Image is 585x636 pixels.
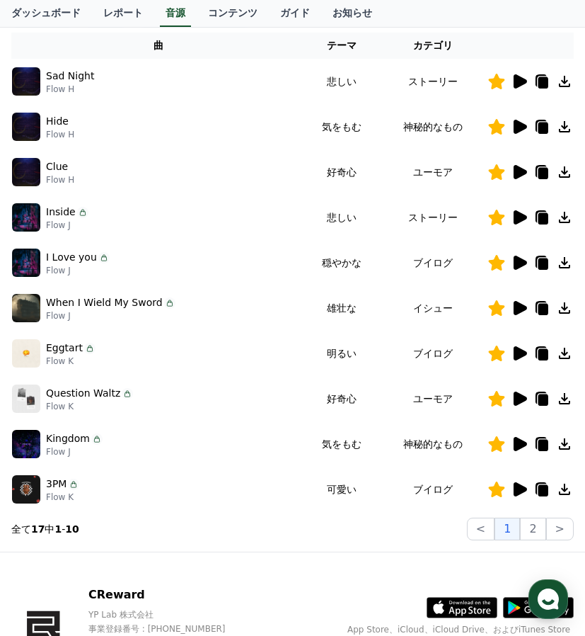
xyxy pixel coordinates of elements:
[46,129,74,140] p: Flow H
[12,430,40,458] img: music
[88,623,293,635] p: 事業登録番号 : [PHONE_NUMBER]
[378,467,487,512] td: ブイログ
[54,523,62,535] strong: 1
[121,471,155,482] span: チャット
[219,470,236,482] span: 設定
[46,477,66,492] p: 3PM
[46,446,103,458] p: Flow J
[378,240,487,285] td: ブイログ
[306,59,379,104] td: 悲しい
[46,356,95,367] p: Flow K
[306,285,379,331] td: 雄壮な
[46,265,110,276] p: Flow J
[306,104,379,149] td: 気をもむ
[378,285,487,331] td: イシュー
[12,203,40,232] img: music
[88,609,293,620] p: YP Lab 株式会社
[378,421,487,467] td: 神秘的なもの
[12,249,40,277] img: music
[46,174,74,186] p: Flow H
[46,295,163,310] p: When I Wield My Sword
[46,114,69,129] p: Hide
[65,523,79,535] strong: 10
[306,195,379,240] td: 悲しい
[378,59,487,104] td: ストーリー
[183,449,272,484] a: 設定
[12,113,40,141] img: music
[378,331,487,376] td: ブイログ
[46,386,120,401] p: Question Waltz
[12,475,40,504] img: music
[306,331,379,376] td: 明るい
[11,522,79,536] p: 全て 中 -
[46,250,97,265] p: I Love you
[306,240,379,285] td: 穏やかな
[12,339,40,368] img: music
[12,67,40,96] img: music
[4,449,93,484] a: ホーム
[306,376,379,421] td: 好奇心
[378,104,487,149] td: 神秘的なもの
[306,33,379,59] th: テーマ
[12,294,40,322] img: music
[467,518,494,540] button: <
[378,376,487,421] td: ユーモア
[36,470,62,482] span: ホーム
[46,84,94,95] p: Flow H
[12,158,40,186] img: music
[306,467,379,512] td: 可愛い
[46,69,94,84] p: Sad Night
[31,523,45,535] strong: 17
[494,518,520,540] button: 1
[378,149,487,195] td: ユーモア
[46,159,68,174] p: Clue
[378,195,487,240] td: ストーリー
[306,149,379,195] td: 好奇心
[46,492,79,503] p: Flow K
[88,586,293,603] p: CReward
[46,341,83,356] p: Eggtart
[46,205,76,220] p: Inside
[12,385,40,413] img: music
[93,449,183,484] a: チャット
[46,431,90,446] p: Kingdom
[46,220,88,231] p: Flow J
[11,33,306,59] th: 曲
[378,33,487,59] th: カテゴリ
[46,310,175,322] p: Flow J
[306,421,379,467] td: 気をもむ
[546,518,574,540] button: >
[520,518,545,540] button: 2
[46,401,133,412] p: Flow K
